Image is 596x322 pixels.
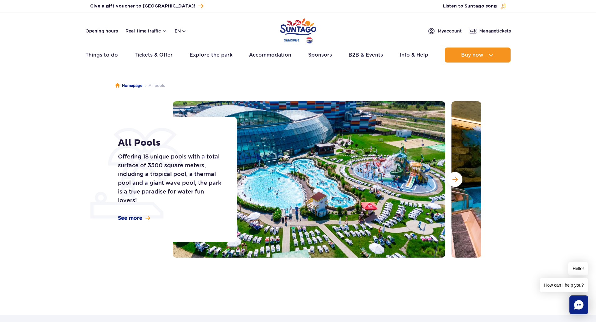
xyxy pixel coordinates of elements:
span: Listen to Suntago song [443,3,497,9]
h1: All Pools [118,137,223,148]
a: Opening hours [85,28,118,34]
li: All pools [142,83,165,89]
a: Give a gift voucher to [GEOGRAPHIC_DATA]! [90,2,203,10]
a: Managetickets [469,27,511,35]
a: Info & Help [400,48,428,63]
button: Next slide [447,172,462,187]
img: Outdoor section of Suntago, with pools and slides, surrounded by sunbeds and greenery [173,101,445,258]
span: How can I help you? [540,278,588,292]
button: en [175,28,186,34]
button: Real-time traffic [125,28,167,33]
a: See more [118,215,150,222]
p: Offering 18 unique pools with a total surface of 3500 square meters, including a tropical pool, a... [118,152,223,205]
button: Buy now [445,48,511,63]
span: See more [118,215,142,222]
a: Park of Poland [280,16,316,44]
button: Listen to Suntago song [443,3,506,9]
span: My account [438,28,462,34]
a: Accommodation [249,48,291,63]
a: Myaccount [428,27,462,35]
a: Tickets & Offer [135,48,173,63]
span: Buy now [461,52,483,58]
span: Hello! [568,262,588,275]
div: Chat [569,295,588,314]
span: Manage tickets [479,28,511,34]
a: B2B & Events [349,48,383,63]
a: Homepage [115,83,142,89]
a: Sponsors [308,48,332,63]
a: Explore the park [190,48,232,63]
a: Things to do [85,48,118,63]
span: Give a gift voucher to [GEOGRAPHIC_DATA]! [90,3,195,9]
